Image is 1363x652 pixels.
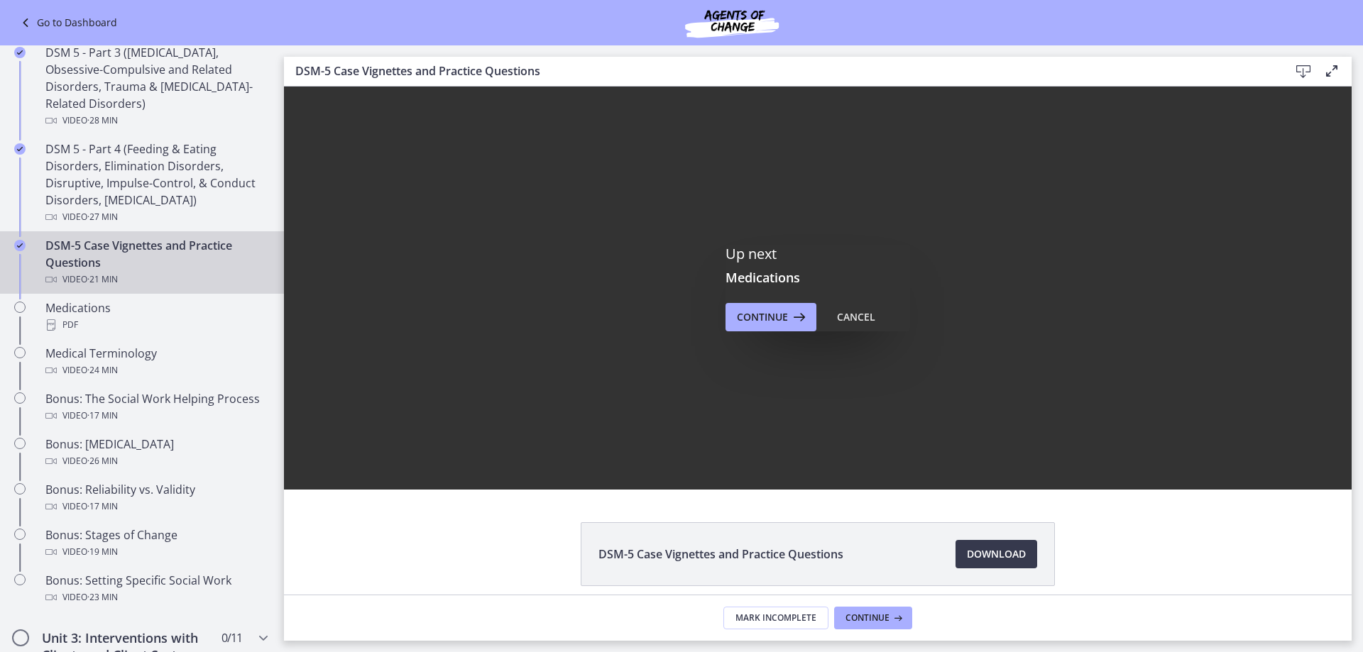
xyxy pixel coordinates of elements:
a: Download [956,540,1037,568]
a: Go to Dashboard [17,14,117,31]
i: Completed [14,240,26,251]
span: Continue [845,612,889,624]
p: Up next [726,245,910,263]
span: · 24 min [87,362,118,379]
span: · 28 min [87,112,118,129]
span: · 19 min [87,543,118,560]
div: Video [45,498,267,515]
span: · 27 min [87,209,118,226]
div: Bonus: Setting Specific Social Work [45,572,267,606]
button: Cancel [826,303,887,331]
div: Bonus: Stages of Change [45,526,267,560]
div: DSM 5 - Part 4 (Feeding & Eating Disorders, Elimination Disorders, Disruptive, Impulse-Control, &... [45,140,267,226]
div: Medications [45,299,267,333]
div: Video [45,209,267,226]
span: DSM-5 Case Vignettes and Practice Questions [598,546,843,563]
h3: Medications [726,269,910,286]
span: · 17 min [87,407,118,424]
div: Video [45,112,267,129]
div: PDF [45,316,267,333]
img: Agents of Change [647,6,817,40]
i: Completed [14,143,26,155]
div: Bonus: The Social Work Helping Process [45,390,267,424]
span: Download [967,546,1026,563]
div: Bonus: Reliability vs. Validity [45,481,267,515]
div: Video [45,543,267,560]
button: Mark Incomplete [723,607,828,629]
h3: DSM-5 Case Vignettes and Practice Questions [295,62,1266,79]
div: Video [45,453,267,470]
span: · 21 min [87,271,118,288]
span: 0 / 11 [221,629,242,646]
div: DSM 5 - Part 3 ([MEDICAL_DATA], Obsessive-Compulsive and Related Disorders, Trauma & [MEDICAL_DAT... [45,44,267,129]
span: · 26 min [87,453,118,470]
div: Video [45,589,267,606]
i: Completed [14,47,26,58]
span: Mark Incomplete [735,612,816,624]
button: Continue [834,607,912,629]
div: Medical Terminology [45,345,267,379]
div: Video [45,271,267,288]
span: · 17 min [87,498,118,515]
div: Cancel [837,309,875,326]
div: Bonus: [MEDICAL_DATA] [45,436,267,470]
span: · 23 min [87,589,118,606]
button: Continue [726,303,816,331]
div: Video [45,362,267,379]
div: Video [45,407,267,424]
span: Continue [737,309,788,326]
div: DSM-5 Case Vignettes and Practice Questions [45,237,267,288]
